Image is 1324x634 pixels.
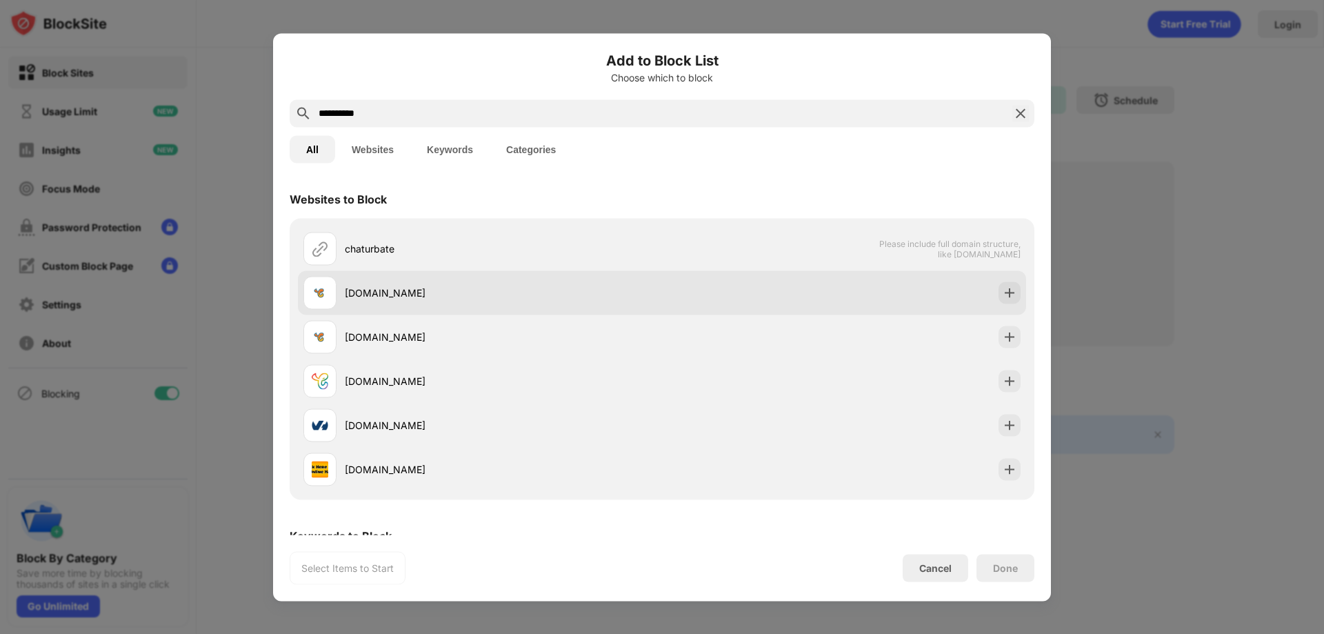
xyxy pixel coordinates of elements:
[312,373,328,389] img: favicons
[312,240,328,257] img: url.svg
[290,192,387,206] div: Websites to Block
[490,135,572,163] button: Categories
[345,462,662,477] div: [DOMAIN_NAME]
[335,135,410,163] button: Websites
[312,461,328,477] img: favicons
[290,135,335,163] button: All
[290,528,392,542] div: Keywords to Block
[410,135,490,163] button: Keywords
[312,284,328,301] img: favicons
[345,241,662,256] div: chaturbate
[345,330,662,344] div: [DOMAIN_NAME]
[295,105,312,121] img: search.svg
[345,374,662,388] div: [DOMAIN_NAME]
[345,418,662,433] div: [DOMAIN_NAME]
[993,562,1018,573] div: Done
[290,72,1034,83] div: Choose which to block
[312,328,328,345] img: favicons
[919,562,952,574] div: Cancel
[1012,105,1029,121] img: search-close
[879,238,1021,259] span: Please include full domain structure, like [DOMAIN_NAME]
[312,417,328,433] img: favicons
[290,50,1034,70] h6: Add to Block List
[345,286,662,300] div: [DOMAIN_NAME]
[301,561,394,575] div: Select Items to Start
